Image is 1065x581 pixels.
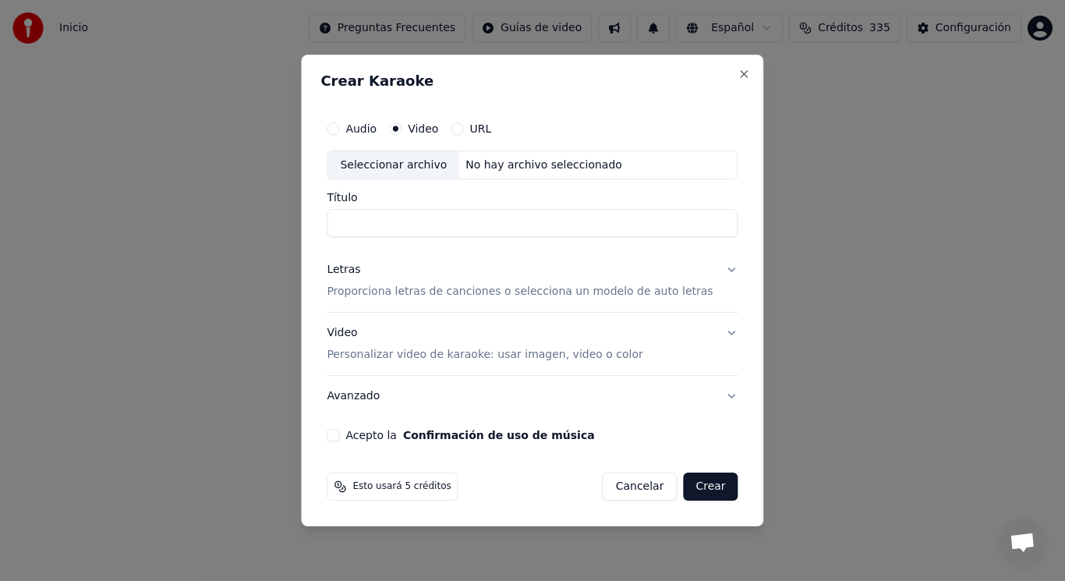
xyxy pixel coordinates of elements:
[345,430,594,441] label: Acepto la
[327,376,738,416] button: Avanzado
[327,263,360,278] div: Letras
[327,326,642,363] div: Video
[469,123,491,134] label: URL
[327,193,738,204] label: Título
[320,74,744,88] h2: Crear Karaoke
[345,123,377,134] label: Audio
[327,314,738,376] button: VideoPersonalizar video de karaoke: usar imagen, video o color
[403,430,595,441] button: Acepto la
[327,250,738,313] button: LetrasProporciona letras de canciones o selecciona un modelo de auto letras
[327,285,713,300] p: Proporciona letras de canciones o selecciona un modelo de auto letras
[603,473,678,501] button: Cancelar
[408,123,438,134] label: Video
[327,347,642,363] p: Personalizar video de karaoke: usar imagen, video o color
[327,151,459,179] div: Seleccionar archivo
[459,158,628,173] div: No hay archivo seleccionado
[683,473,738,501] button: Crear
[352,480,451,493] span: Esto usará 5 créditos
